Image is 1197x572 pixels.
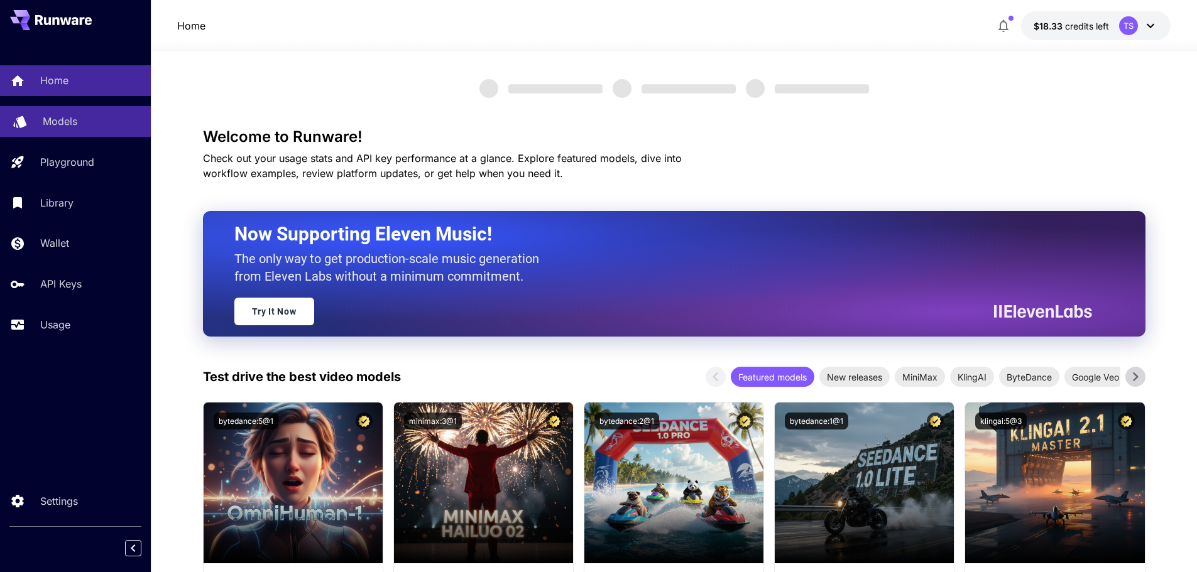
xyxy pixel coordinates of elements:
button: Collapse sidebar [125,540,141,556]
span: KlingAI [950,370,994,384]
button: Certified Model – Vetted for best performance and includes a commercial license. [1118,413,1135,429]
div: Google Veo [1064,367,1127,387]
a: Home [177,18,205,33]
div: $18.3252 [1034,19,1109,33]
div: TS [1119,16,1138,35]
span: $18.33 [1034,21,1065,31]
nav: breadcrumb [177,18,205,33]
p: Settings [40,494,78,509]
img: alt [204,402,383,563]
p: Home [40,73,68,88]
p: The only way to get production-scale music generation from Eleven Labs without a minimum commitment. [234,250,549,285]
button: $18.3252TS [1021,11,1171,40]
span: MiniMax [895,370,945,384]
p: Models [43,114,77,129]
div: KlingAI [950,367,994,387]
p: Library [40,195,74,210]
h2: Now Supporting Eleven Music! [234,222,1083,246]
img: alt [775,402,954,563]
button: Certified Model – Vetted for best performance and includes a commercial license. [356,413,373,429]
div: New releases [819,367,890,387]
span: New releases [819,370,890,384]
button: minimax:3@1 [404,413,462,429]
p: Playground [40,154,94,170]
button: bytedance:5@1 [214,413,278,429]
button: Certified Model – Vetted for best performance and includes a commercial license. [546,413,563,429]
p: Wallet [40,235,69,251]
div: MiniMax [895,367,945,387]
button: Certified Model – Vetted for best performance and includes a commercial license. [927,413,944,429]
span: Google Veo [1064,370,1127,384]
a: Try It Now [234,298,314,325]
img: alt [394,402,573,563]
button: bytedance:2@1 [594,413,659,429]
div: ByteDance [999,367,1059,387]
span: ByteDance [999,370,1059,384]
span: Featured models [731,370,814,384]
img: alt [965,402,1144,563]
span: Check out your usage stats and API key performance at a glance. Explore featured models, dive int... [203,152,682,180]
span: credits left [1065,21,1109,31]
p: API Keys [40,276,82,291]
button: bytedance:1@1 [785,413,848,429]
p: Usage [40,317,70,332]
button: Certified Model – Vetted for best performance and includes a commercial license. [736,413,753,429]
img: alt [584,402,763,563]
h3: Welcome to Runware! [203,128,1145,146]
div: Featured models [731,367,814,387]
button: klingai:5@3 [975,413,1027,429]
div: Collapse sidebar [134,537,151,559]
p: Test drive the best video models [203,367,401,386]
